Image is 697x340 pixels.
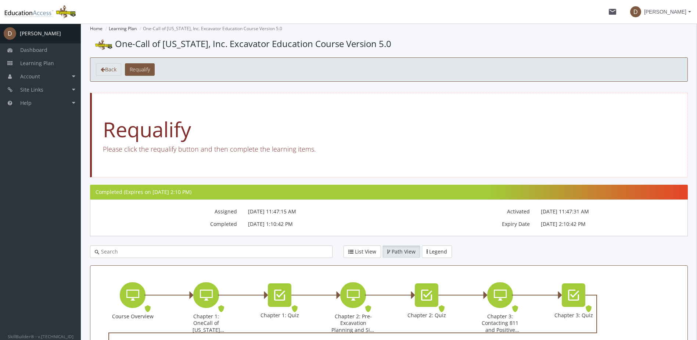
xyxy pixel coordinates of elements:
input: Search [99,248,328,255]
span: Account [20,73,40,80]
li: One-Call of [US_STATE], Inc. Excavator Education Course Version 5.0 [138,24,282,34]
section: Learning Path Information [90,185,688,236]
label: Expiry Date [389,218,536,228]
div: Chapter 1: Quiz [258,312,302,319]
div: Chapter 3: Contacting 811 and Positive Response [478,313,522,333]
small: SkillBuilder® - v.[TECHNICAL_ID] [8,333,73,339]
span: Back [105,66,116,73]
nav: Breadcrumbs [90,24,688,34]
span: Completed [96,188,122,195]
span: One-Call of [US_STATE], Inc. Excavator Education Course Version 5.0 [115,38,391,50]
span: D [630,6,641,17]
div: Course Overview [111,313,155,320]
span: Learning Plan [20,60,54,67]
section: toolbar [90,57,688,82]
span: Requalify [130,66,150,73]
label: Activated [389,205,536,215]
button: Requalify [125,63,155,76]
span: [PERSON_NAME] [644,5,686,18]
p: [DATE] 11:47:31 AM [541,205,676,218]
p: Please click the requalify button and then complete the learning items. [103,145,676,154]
span: D [4,27,16,40]
div: Chapter 1: OneCall of [US_STATE] Introduction [184,313,228,333]
label: Completed [96,218,242,228]
a: Learning Plan [109,25,137,32]
span: Site Links [20,86,43,93]
p: [DATE] 2:10:42 PM [541,218,676,230]
span: (Expires on [DATE] 2:10 PM) [124,188,191,195]
h1: Requalify [103,118,676,141]
div: Chapter 3: Quiz [552,312,596,319]
span: Path View [392,248,416,255]
span: Legend [429,248,447,255]
p: [DATE] 1:10:42 PM [248,218,384,230]
label: Assigned [96,205,242,215]
div: [PERSON_NAME] [20,30,61,37]
a: Home [90,25,103,32]
span: Help [20,99,32,106]
span: List View [355,248,376,255]
div: Chapter 2: Pre-Excavation Planning and Site Preparation [331,313,375,333]
div: Chapter 2: Quiz [405,312,449,319]
a: Back [96,63,121,76]
mat-icon: mail [608,7,617,16]
p: [DATE] 11:47:15 AM [248,205,384,218]
span: Dashboard [20,46,47,53]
